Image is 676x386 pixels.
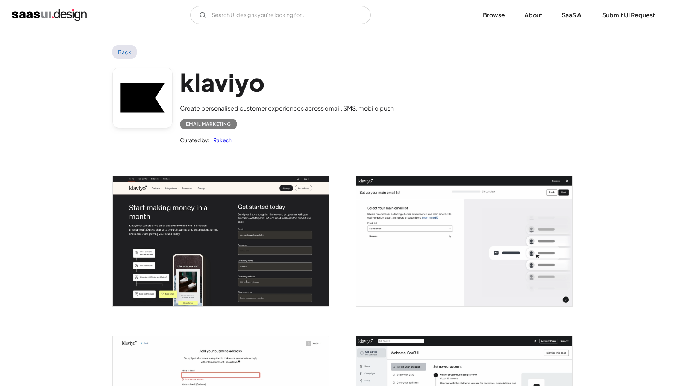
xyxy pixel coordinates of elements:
[356,176,572,306] img: 66275ccce9204c5d441b94df_setup%20email%20List%20.png
[113,176,329,306] img: 66275ccbea573b37e95655a2_Sign%20up.png
[113,176,329,306] a: open lightbox
[593,7,664,23] a: Submit UI Request
[12,9,87,21] a: home
[186,120,231,129] div: Email Marketing
[209,135,232,144] a: Rakesh
[553,7,592,23] a: SaaS Ai
[180,104,394,113] div: Create personalised customer experiences across email, SMS, mobile push
[356,176,572,306] a: open lightbox
[190,6,371,24] form: Email Form
[180,135,209,144] div: Curated by:
[180,68,394,97] h1: klaviyo
[190,6,371,24] input: Search UI designs you're looking for...
[474,7,514,23] a: Browse
[112,45,137,59] a: Back
[515,7,551,23] a: About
